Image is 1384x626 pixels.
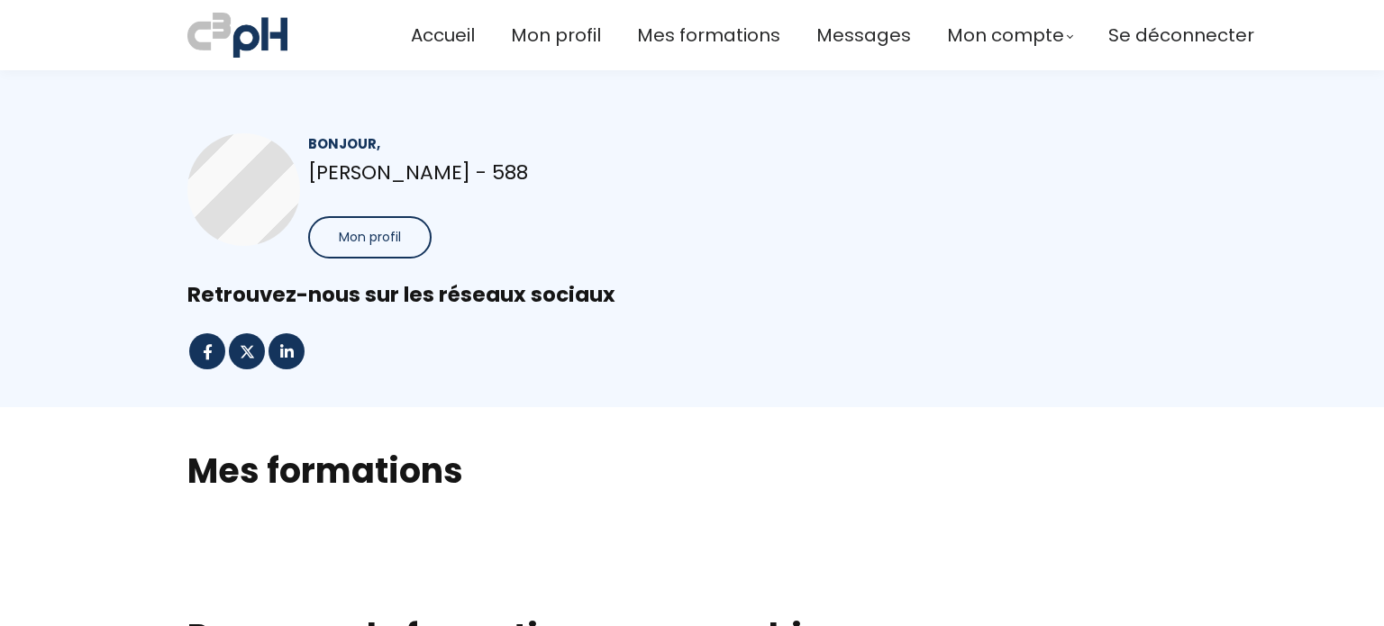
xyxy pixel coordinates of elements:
[187,448,1197,494] h2: Mes formations
[511,21,601,50] a: Mon profil
[308,157,661,188] p: [PERSON_NAME] - 588
[308,216,432,259] button: Mon profil
[637,21,780,50] a: Mes formations
[816,21,911,50] a: Messages
[1108,21,1254,50] a: Se déconnecter
[187,281,1197,309] div: Retrouvez-nous sur les réseaux sociaux
[187,9,287,61] img: a70bc7685e0efc0bd0b04b3506828469.jpeg
[308,133,661,154] div: Bonjour,
[411,21,475,50] a: Accueil
[339,228,401,247] span: Mon profil
[947,21,1064,50] span: Mon compte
